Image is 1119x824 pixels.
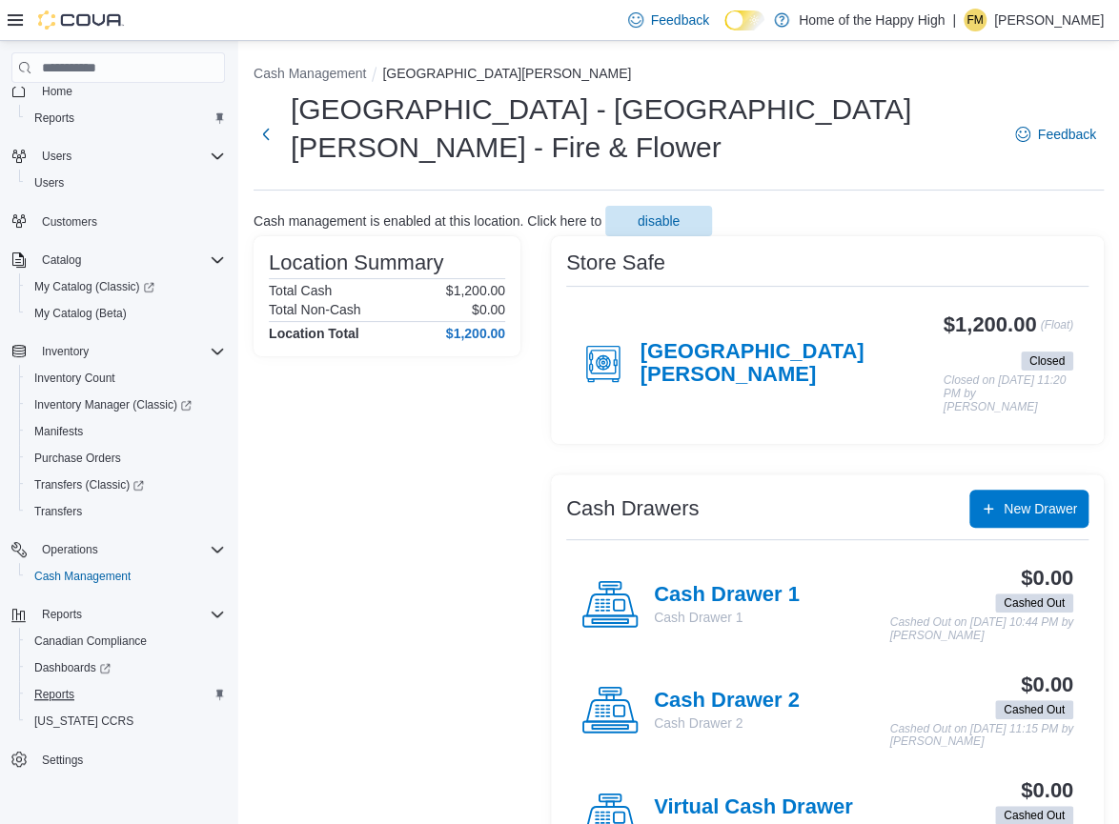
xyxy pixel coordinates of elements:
[605,206,712,236] button: disable
[42,149,71,164] span: Users
[638,211,680,231] span: disable
[27,420,91,443] a: Manifests
[1004,594,1065,612] span: Cashed Out
[969,490,1088,528] button: New Drawer
[27,393,199,416] a: Inventory Manager (Classic)
[19,170,233,196] button: Users
[566,251,665,274] h3: Store Safe
[34,78,225,102] span: Home
[19,498,233,525] button: Transfers
[269,326,359,341] h4: Location Total
[952,9,956,31] p: |
[34,145,225,168] span: Users
[11,87,225,820] nav: Complex example
[19,445,233,472] button: Purchase Orders
[724,30,725,31] span: Dark Mode
[34,569,131,584] span: Cash Management
[27,171,225,194] span: Users
[34,687,74,702] span: Reports
[889,723,1073,749] p: Cashed Out on [DATE] 11:15 PM by [PERSON_NAME]
[19,273,233,300] a: My Catalog (Classic)
[34,371,115,386] span: Inventory Count
[34,477,144,492] span: Transfers (Classic)
[1021,673,1073,696] h3: $0.00
[654,583,800,608] h4: Cash Drawer 1
[34,80,80,103] a: Home
[994,9,1104,31] p: [PERSON_NAME]
[42,344,89,359] span: Inventory
[38,10,124,30] img: Cova
[995,593,1073,613] span: Cashed Out
[654,608,800,627] p: Cash Drawer 1
[19,300,233,327] button: My Catalog (Beta)
[27,565,138,588] a: Cash Management
[641,340,944,388] h4: [GEOGRAPHIC_DATA][PERSON_NAME]
[34,175,64,191] span: Users
[291,90,996,167] h1: [GEOGRAPHIC_DATA] - [GEOGRAPHIC_DATA][PERSON_NAME] - Fire & Flower
[19,365,233,392] button: Inventory Count
[4,536,233,563] button: Operations
[19,418,233,445] button: Manifests
[19,708,233,734] button: [US_STATE] CCRS
[34,249,225,271] span: Catalog
[19,681,233,708] button: Reports
[34,749,91,772] a: Settings
[34,451,121,466] span: Purchase Orders
[966,9,983,31] span: FM
[27,302,225,325] span: My Catalog (Beta)
[27,420,225,443] span: Manifests
[34,211,105,233] a: Customers
[27,656,118,679] a: Dashboards
[27,367,225,390] span: Inventory Count
[34,713,133,729] span: [US_STATE] CCRS
[34,538,106,561] button: Operations
[944,374,1073,413] p: Closed on [DATE] 11:20 PM by [PERSON_NAME]
[621,1,717,39] a: Feedback
[34,603,225,626] span: Reports
[34,603,90,626] button: Reports
[27,683,225,706] span: Reports
[1004,807,1065,824] span: Cashed Out
[27,630,225,653] span: Canadian Compliance
[889,616,1073,642] p: Cashed Out on [DATE] 10:44 PM by [PERSON_NAME]
[254,213,601,229] p: Cash management is enabled at this location. Click here to
[19,105,233,131] button: Reports
[42,753,83,768] span: Settings
[1021,352,1073,371] span: Closed
[19,654,233,681] a: Dashboards
[566,497,699,520] h3: Cash Drawers
[27,302,134,325] a: My Catalog (Beta)
[34,504,82,519] span: Transfers
[1004,701,1065,718] span: Cashed Out
[4,247,233,273] button: Catalog
[34,538,225,561] span: Operations
[27,656,225,679] span: Dashboards
[27,275,162,298] a: My Catalog (Classic)
[19,628,233,654] button: Canadian Compliance
[254,66,366,81] button: Cash Management
[654,713,800,733] p: Cash Drawer 2
[4,208,233,235] button: Customers
[34,748,225,772] span: Settings
[4,601,233,628] button: Reports
[27,710,225,733] span: Washington CCRS
[269,283,332,298] h6: Total Cash
[34,210,225,233] span: Customers
[19,392,233,418] a: Inventory Manager (Classic)
[34,306,127,321] span: My Catalog (Beta)
[19,563,233,590] button: Cash Management
[254,64,1104,87] nav: An example of EuiBreadcrumbs
[27,565,225,588] span: Cash Management
[944,313,1037,336] h3: $1,200.00
[4,746,233,774] button: Settings
[34,397,192,412] span: Inventory Manager (Classic)
[34,340,96,363] button: Inventory
[1004,499,1077,518] span: New Drawer
[42,607,82,622] span: Reports
[1038,125,1096,144] span: Feedback
[42,84,72,99] span: Home
[27,393,225,416] span: Inventory Manager (Classic)
[1029,352,1065,370] span: Closed
[4,76,233,104] button: Home
[799,9,945,31] p: Home of the Happy High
